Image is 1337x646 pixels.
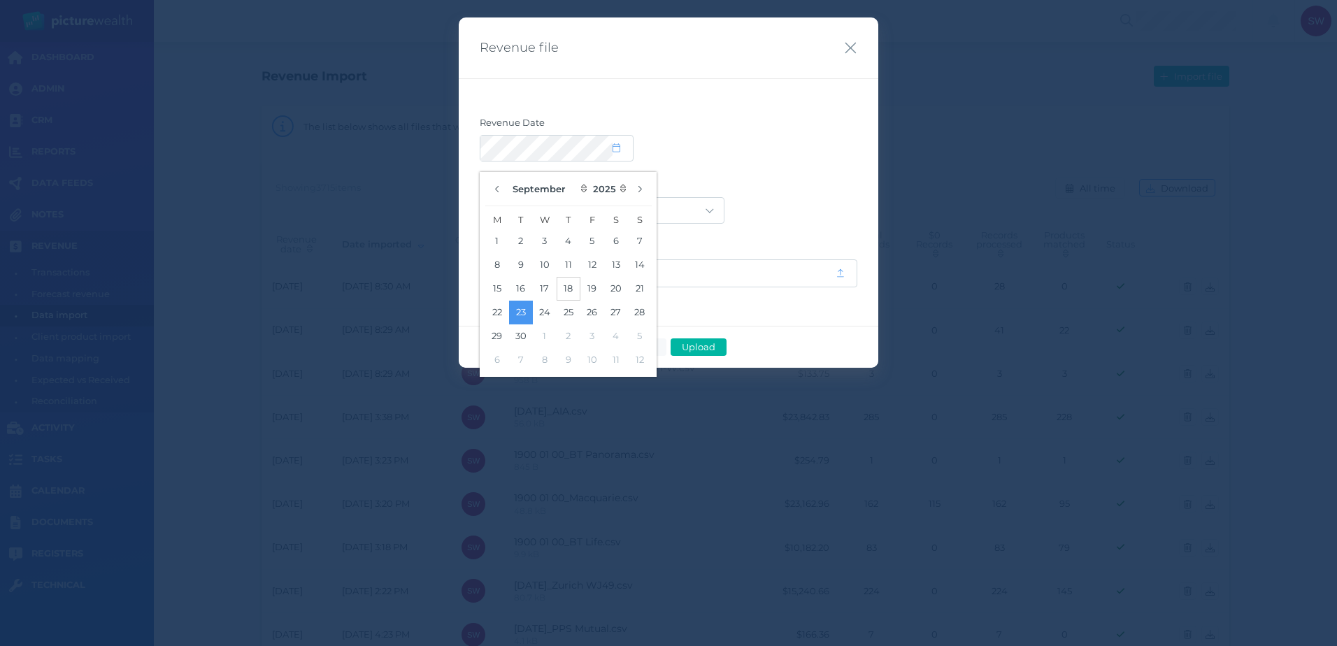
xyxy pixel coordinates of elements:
[675,341,721,352] span: Upload
[557,277,580,301] button: 18
[628,348,652,372] button: 12
[671,338,727,356] button: Upload
[580,324,604,348] button: 3
[557,253,580,277] button: 11
[628,229,652,253] button: 7
[604,229,628,253] button: 6
[509,211,533,229] span: T
[509,301,533,324] button: 23
[557,229,580,253] button: 4
[580,211,604,229] span: F
[485,277,509,301] button: 15
[557,301,580,324] button: 25
[485,348,509,372] button: 6
[509,277,533,301] button: 16
[485,253,509,277] button: 8
[485,301,509,324] button: 22
[628,277,652,301] button: 21
[533,277,557,301] button: 17
[509,229,533,253] button: 2
[628,301,652,324] button: 28
[480,117,857,135] label: Revenue Date
[480,241,857,259] label: Revenue file
[485,324,509,348] button: 29
[485,229,509,253] button: 1
[509,348,533,372] button: 7
[580,301,604,324] button: 26
[628,211,652,229] span: S
[604,301,628,324] button: 27
[533,348,557,372] button: 8
[557,324,580,348] button: 2
[533,324,557,348] button: 1
[480,40,559,56] span: Revenue file
[480,179,857,197] label: Provider
[604,211,628,229] span: S
[628,324,652,348] button: 5
[604,324,628,348] button: 4
[604,277,628,301] button: 20
[509,253,533,277] button: 9
[493,268,823,280] span: No file selected
[533,301,557,324] button: 24
[557,211,580,229] span: T
[580,277,604,301] button: 19
[557,348,580,372] button: 9
[580,229,604,253] button: 5
[604,348,628,372] button: 11
[628,253,652,277] button: 14
[580,253,604,277] button: 12
[604,253,628,277] button: 13
[509,324,533,348] button: 30
[533,229,557,253] button: 3
[844,38,857,57] button: Close
[533,211,557,229] span: W
[533,253,557,277] button: 10
[580,348,604,372] button: 10
[485,211,509,229] span: M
